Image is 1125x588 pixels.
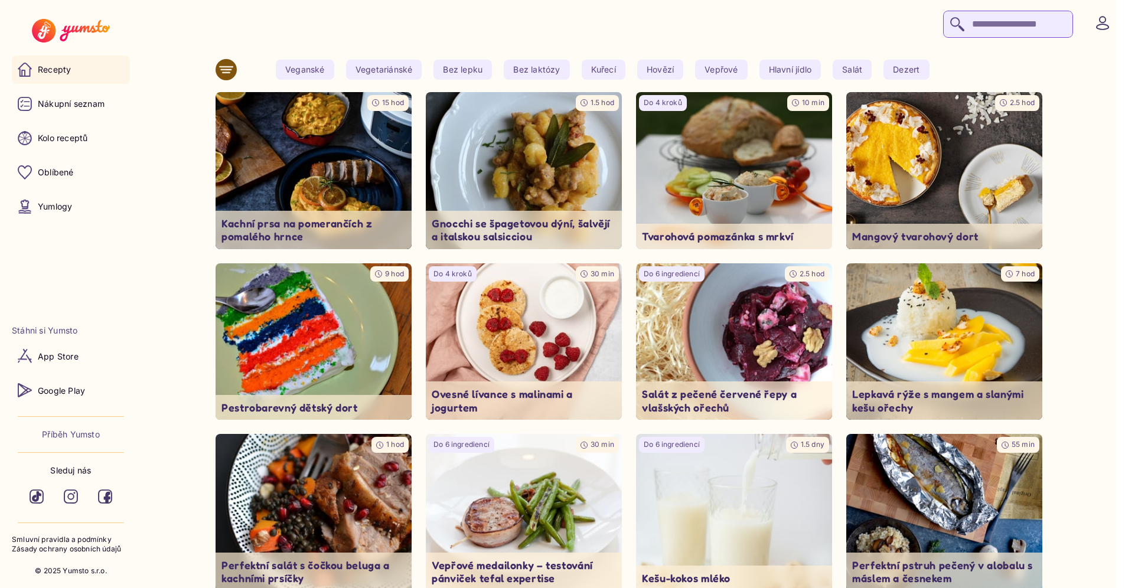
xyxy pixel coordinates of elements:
a: undefined2.5 hodMangový tvarohový dort [846,92,1042,249]
yumsto-tag: Bez lepku [433,60,492,80]
a: Příběh Yumsto [42,429,100,440]
p: Do 6 ingrediencí [644,440,700,450]
p: Do 4 kroků [644,98,682,108]
p: Sleduj nás [50,465,91,476]
p: Vepřové medailonky – testování pánviček tefal expertise [432,558,616,585]
img: undefined [636,263,832,420]
span: 9 hod [385,269,404,278]
yumsto-tag: Hovězí [637,60,683,80]
a: App Store [12,342,130,370]
span: 1 hod [386,440,404,449]
yumsto-tag: Veganské [276,60,334,80]
span: 30 min [591,440,614,449]
a: undefinedDo 6 ingrediencí2.5 hodSalát z pečené červené řepy a vlašských ořechů [636,263,832,420]
img: undefined [846,92,1042,249]
span: 1.5 dny [801,440,824,449]
p: Oblíbené [38,166,74,178]
p: Pestrobarevný dětský dort [221,401,406,414]
img: undefined [426,263,622,420]
p: Perfektní pstruh pečený v alobalu s máslem a česnekem [852,558,1036,585]
p: Kachní prsa na pomerančích z pomalého hrnce [221,217,406,243]
a: Recepty [12,55,130,84]
img: undefined [426,92,622,249]
p: App Store [38,351,79,362]
span: 30 min [591,269,614,278]
yumsto-tag: Salát [833,60,872,80]
p: Google Play [38,385,85,397]
a: undefined7 hodLepkavá rýže s mangem a slanými kešu ořechy [846,263,1042,420]
p: Do 6 ingrediencí [644,269,700,279]
span: 2.5 hod [1010,98,1035,107]
yumsto-tag: Dezert [883,60,929,80]
a: Kolo receptů [12,124,130,152]
a: Oblíbené [12,158,130,187]
p: Do 6 ingrediencí [433,440,490,450]
span: 1.5 hod [591,98,614,107]
p: Ovesné lívance s malinami a jogurtem [432,387,616,414]
p: Tvarohová pomazánka s mrkví [642,230,826,243]
li: Stáhni si Yumsto [12,325,130,337]
p: Yumlogy [38,201,72,213]
p: Kolo receptů [38,132,88,144]
span: 7 hod [1016,269,1035,278]
yumsto-tag: Bez laktózy [504,60,569,80]
p: Lepkavá rýže s mangem a slanými kešu ořechy [852,387,1036,414]
span: 15 hod [382,98,404,107]
p: Salát z pečené červené řepy a vlašských ořechů [642,387,826,414]
p: Mangový tvarohový dort [852,230,1036,243]
a: Nákupní seznam [12,90,130,118]
p: © 2025 Yumsto s.r.o. [35,566,107,576]
span: 2.5 hod [800,269,824,278]
yumsto-tag: Vepřové [695,60,747,80]
yumsto-tag: Vegetariánské [346,60,422,80]
img: undefined [846,263,1042,420]
span: 10 min [802,98,824,107]
a: undefined15 hodKachní prsa na pomerančích z pomalého hrnce [216,92,412,249]
a: undefinedDo 4 kroků10 minTvarohová pomazánka s mrkví [636,92,832,249]
p: Nákupní seznam [38,98,105,110]
img: Yumsto logo [32,19,109,43]
p: Do 4 kroků [433,269,472,279]
img: undefined [636,92,832,249]
a: Smluvní pravidla a podmínky [12,535,130,545]
a: Zásady ochrany osobních údajů [12,544,130,554]
a: undefined9 hodPestrobarevný dětský dort [216,263,412,420]
yumsto-tag: Kuřecí [582,60,625,80]
p: Gnocchi se špagetovou dýní, šalvějí a italskou salsicciou [432,217,616,243]
span: 55 min [1012,440,1035,449]
a: Yumlogy [12,192,130,221]
img: undefined [216,263,412,420]
yumsto-tag: Hlavní jídlo [759,60,821,80]
a: Google Play [12,376,130,404]
p: Perfektní salát s čočkou beluga a kachními prsíčky [221,558,406,585]
img: undefined [216,92,412,249]
a: undefined1.5 hodGnocchi se špagetovou dýní, šalvějí a italskou salsicciou [426,92,622,249]
a: undefinedDo 4 kroků30 minOvesné lívance s malinami a jogurtem [426,263,622,420]
p: Recepty [38,64,71,76]
p: Kešu-kokos mléko [642,571,826,585]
